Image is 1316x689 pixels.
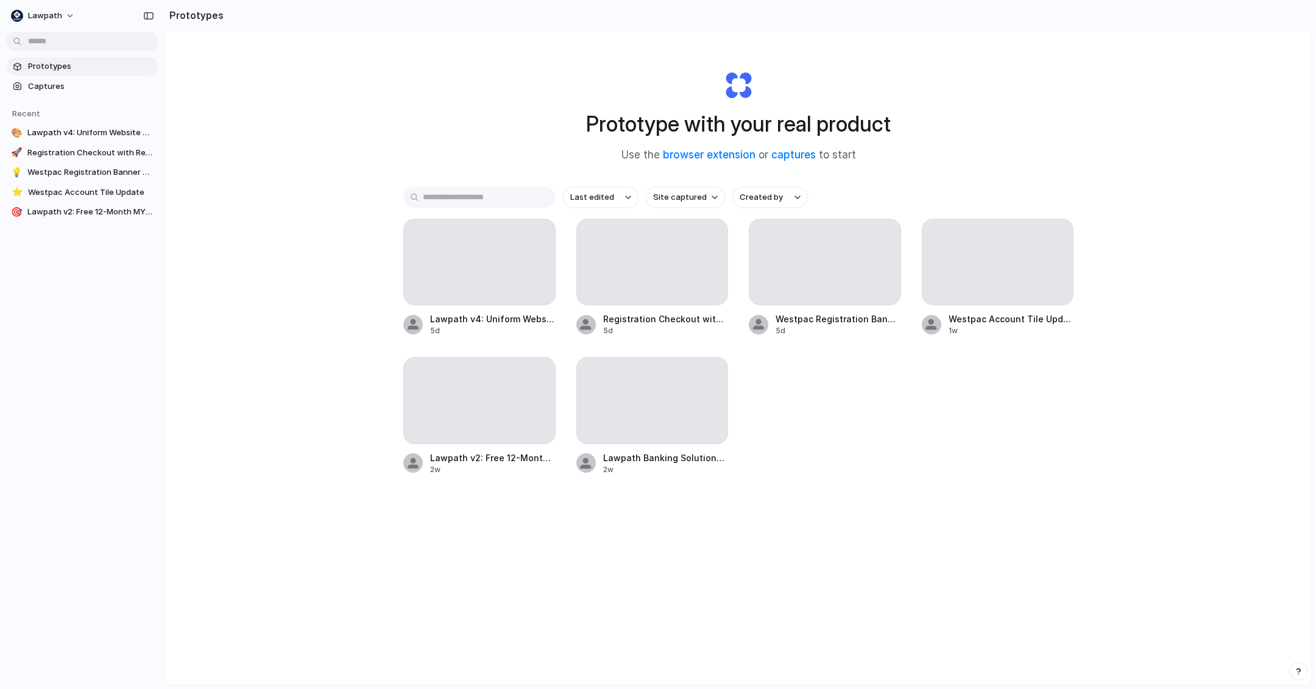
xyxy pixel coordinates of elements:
[776,325,901,336] div: 5d
[6,6,81,26] button: Lawpath
[27,147,154,159] span: Registration Checkout with Refund Banner
[6,144,158,162] a: 🚀Registration Checkout with Refund Banner
[27,206,154,218] span: Lawpath v2: Free 12-Month MYOB Offer
[6,57,158,76] a: Prototypes
[6,124,158,142] a: 🎨Lawpath v4: Uniform Website Setup Illustration
[740,191,783,203] span: Created by
[403,357,556,475] a: Lawpath v2: Free 12-Month MYOB Offer2w
[776,313,901,325] span: Westpac Registration Banner Update
[164,8,224,23] h2: Prototypes
[430,451,556,464] span: Lawpath v2: Free 12-Month MYOB Offer
[603,451,729,464] span: Lawpath Banking Solutions with Credit Card CTA
[27,166,154,178] span: Westpac Registration Banner Update
[430,313,556,325] span: Lawpath v4: Uniform Website Setup Illustration
[28,10,62,22] span: Lawpath
[430,464,556,475] div: 2w
[11,206,23,218] div: 🎯
[430,325,556,336] div: 5d
[6,77,158,96] a: Captures
[11,166,23,178] div: 💡
[28,186,154,199] span: Westpac Account Tile Update
[11,186,23,199] div: ⭐
[586,108,891,140] h1: Prototype with your real product
[6,183,158,202] a: ⭐Westpac Account Tile Update
[576,219,729,336] a: Registration Checkout with Refund Banner5d
[576,357,729,475] a: Lawpath Banking Solutions with Credit Card CTA2w
[621,147,856,163] span: Use the or to start
[653,191,707,203] span: Site captured
[732,187,808,208] button: Created by
[663,149,755,161] a: browser extension
[28,80,154,93] span: Captures
[12,108,40,118] span: Recent
[771,149,816,161] a: captures
[603,313,729,325] span: Registration Checkout with Refund Banner
[28,60,154,72] span: Prototypes
[11,147,23,159] div: 🚀
[749,219,901,336] a: Westpac Registration Banner Update5d
[949,313,1074,325] span: Westpac Account Tile Update
[403,219,556,336] a: Lawpath v4: Uniform Website Setup Illustration5d
[27,127,154,139] span: Lawpath v4: Uniform Website Setup Illustration
[646,187,725,208] button: Site captured
[6,163,158,182] a: 💡Westpac Registration Banner Update
[949,325,1074,336] div: 1w
[922,219,1074,336] a: Westpac Account Tile Update1w
[570,191,614,203] span: Last edited
[11,127,23,139] div: 🎨
[603,325,729,336] div: 5d
[6,203,158,221] a: 🎯Lawpath v2: Free 12-Month MYOB Offer
[563,187,639,208] button: Last edited
[603,464,729,475] div: 2w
